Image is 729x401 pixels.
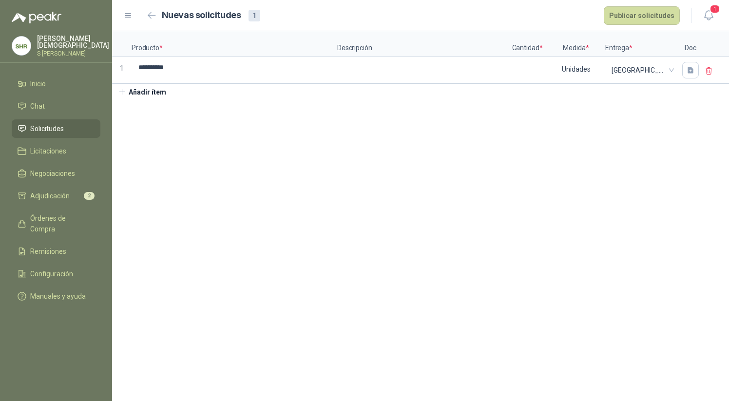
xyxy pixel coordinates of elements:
button: 1 [700,7,717,24]
button: Publicar solicitudes [604,6,680,25]
a: Configuración [12,265,100,283]
span: Inicio [30,78,46,89]
div: 1 [249,10,260,21]
button: Añadir ítem [112,84,172,100]
p: Medida [547,31,605,57]
span: Adjudicación [30,191,70,201]
p: Producto [132,31,337,57]
span: Licitaciones [30,146,66,156]
p: Cantidad [508,31,547,57]
a: Inicio [12,75,100,93]
a: Manuales y ayuda [12,287,100,306]
h2: Nuevas solicitudes [162,8,241,22]
p: Descripción [337,31,508,57]
span: Configuración [30,268,73,279]
p: Entrega [605,31,678,57]
a: Negociaciones [12,164,100,183]
p: Doc [678,31,703,57]
a: Adjudicación2 [12,187,100,205]
span: Manuales y ayuda [30,291,86,302]
span: 1 [710,4,720,14]
img: Company Logo [12,37,31,55]
span: Ciudad Jardín [612,63,672,77]
p: [PERSON_NAME] [DEMOGRAPHIC_DATA] [37,35,109,49]
a: Remisiones [12,242,100,261]
span: Remisiones [30,246,66,257]
a: Solicitudes [12,119,100,138]
p: 1 [112,57,132,84]
span: Chat [30,101,45,112]
a: Órdenes de Compra [12,209,100,238]
span: Órdenes de Compra [30,213,91,234]
p: S [PERSON_NAME] [37,51,109,57]
span: Negociaciones [30,168,75,179]
a: Licitaciones [12,142,100,160]
img: Logo peakr [12,12,61,23]
a: Chat [12,97,100,115]
span: 2 [84,192,95,200]
span: Solicitudes [30,123,64,134]
div: Unidades [548,58,604,80]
